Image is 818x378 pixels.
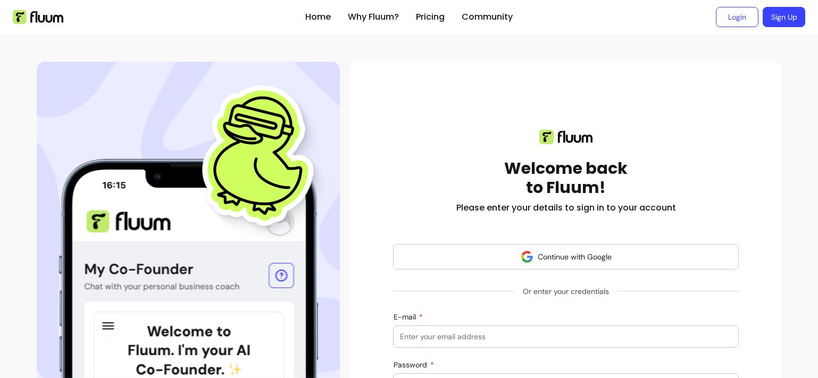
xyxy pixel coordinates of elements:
[716,7,758,27] a: Login
[348,11,399,23] a: Why Fluum?
[13,10,63,24] img: Fluum Logo
[514,282,617,301] span: Or enter your credentials
[393,244,739,270] button: Continue with Google
[763,7,805,27] a: Sign Up
[521,250,533,263] img: avatar
[305,11,331,23] a: Home
[394,360,429,369] span: Password
[394,312,418,322] span: E-mail
[462,11,513,23] a: Community
[456,201,676,214] h2: Please enter your details to sign in to your account
[504,159,628,197] h1: Welcome back to Fluum!
[400,331,732,342] input: E-mail
[416,11,445,23] a: Pricing
[539,130,592,144] img: Fluum logo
